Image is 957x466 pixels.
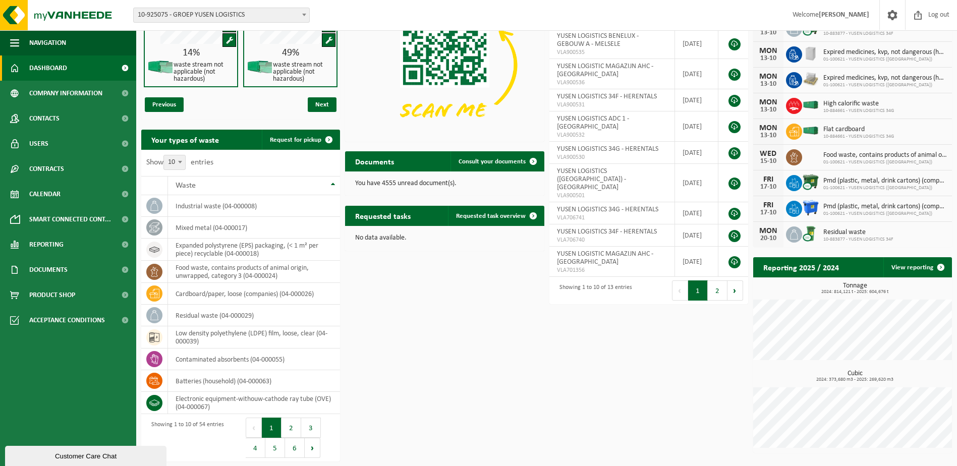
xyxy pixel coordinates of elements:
button: 2 [708,280,727,301]
td: expanded polystyrene (EPS) packaging, (< 1 m² per piece) recyclable (04-000018) [168,239,340,261]
span: Reporting [29,232,64,257]
a: Request for pickup [262,130,339,150]
td: food waste, contains products of animal origin, unwrapped, category 3 (04-000024) [168,261,340,283]
div: 13-10 [758,81,778,88]
span: Users [29,131,48,156]
h2: Reporting 2025 / 2024 [753,257,849,277]
span: Calendar [29,182,61,207]
div: Showing 1 to 10 of 54 entries [146,417,224,459]
span: YUSEN LOGISTICS ADC 1 - [GEOGRAPHIC_DATA] [557,115,629,131]
span: 01-100621 - YUSEN LOGISTICS ([GEOGRAPHIC_DATA]) [823,159,947,165]
td: [DATE] [675,111,718,142]
span: VLA900536 [557,79,667,87]
iframe: chat widget [5,444,168,466]
span: 10-883877 - YUSEN LOGISTICS 34F [823,31,893,37]
td: [DATE] [675,29,718,59]
span: 10-884661 - YUSEN LOGISTICS 34G [823,108,894,114]
img: IC-CB-CU [802,45,819,62]
span: VLA900532 [557,131,667,139]
a: Requested task overview [448,206,543,226]
button: Previous [246,418,262,438]
button: 4 [246,438,265,458]
td: [DATE] [675,224,718,247]
span: Request for pickup [270,137,321,143]
span: 01-100621 - YUSEN LOGISTICS ([GEOGRAPHIC_DATA]) [823,211,947,217]
span: Consult your documents [459,158,526,165]
img: HK-XA-40-GN-00 [802,100,819,109]
td: batteries (household) (04-000063) [168,370,340,392]
a: Consult your documents [451,151,543,171]
span: 10-883877 - YUSEN LOGISTICS 34F [823,237,893,243]
span: Pmd (plastic, metal, drink cartons) (companies) [823,203,947,211]
button: Previous [672,280,688,301]
span: Requested task overview [456,213,526,219]
span: VLA706741 [557,214,667,222]
span: Residual waste [823,228,893,237]
span: Expired medicines, kvp, not dangerous (household) [823,48,947,56]
span: YUSEN LOGISTIC MAGAZIJN AHC - [GEOGRAPHIC_DATA] [557,63,653,78]
span: Product Shop [29,282,75,308]
span: Flat cardboard [823,126,894,134]
img: HK-XP-30-GN-00 [247,61,272,73]
span: 10-884661 - YUSEN LOGISTICS 34G [823,134,894,140]
span: YUSEN LOGISTICS 34G - HERENTALS [557,206,658,213]
span: Documents [29,257,68,282]
span: Acceptance conditions [29,308,105,333]
button: 6 [285,438,305,458]
span: 10 [164,155,185,169]
img: WB-0240-CU [802,225,819,242]
div: Showing 1 to 10 of 13 entries [554,279,632,302]
td: contaminated absorbents (04-000055) [168,348,340,370]
span: YUSEN LOGISTICS ([GEOGRAPHIC_DATA]) - [GEOGRAPHIC_DATA] [557,167,626,191]
span: Company information [29,81,102,106]
td: [DATE] [675,202,718,224]
div: WED [758,150,778,158]
td: residual waste (04-000029) [168,305,340,326]
span: Expired medicines, kvp, not dangerous (household) [823,74,947,82]
span: YUSEN LOGISTICS 34F - HERENTALS [557,93,657,100]
span: VLA706740 [557,236,667,244]
button: 3 [301,418,321,438]
h2: Requested tasks [345,206,421,225]
div: 49% [244,48,336,58]
img: HK-XA-40-GN-00 [802,126,819,135]
strong: [PERSON_NAME] [819,11,869,19]
span: Pmd (plastic, metal, drink cartons) (companies) [823,177,947,185]
span: VLA900531 [557,101,667,109]
span: 10 [163,155,186,170]
span: 10-925075 - GROEP YUSEN LOGISTICS [134,8,309,22]
div: 13-10 [758,29,778,36]
td: industrial waste (04-000008) [168,195,340,217]
button: 1 [688,280,708,301]
span: 2024: 373,680 m3 - 2025: 269,620 m3 [758,377,952,382]
h4: waste stream not applicable (not hazardous) [174,62,234,83]
h2: Your types of waste [141,130,229,149]
span: VLA900530 [557,153,667,161]
div: 13-10 [758,55,778,62]
img: WB-1100-HPE-BE-01 [802,199,819,216]
h2: Documents [345,151,404,171]
span: Contacts [29,106,60,131]
div: FRI [758,201,778,209]
div: 15-10 [758,158,778,165]
span: Dashboard [29,55,67,81]
span: 01-100621 - YUSEN LOGISTICS ([GEOGRAPHIC_DATA]) [823,56,947,63]
label: Show entries [146,158,213,166]
button: 1 [262,418,282,438]
td: [DATE] [675,142,718,164]
div: 17-10 [758,209,778,216]
h3: Tonnage [758,282,952,295]
div: MON [758,73,778,81]
span: YUSEN LOGISTICS 34F - HERENTALS [557,228,657,236]
span: Food waste, contains products of animal origin, unwrapped, category 3 [823,151,947,159]
div: 13-10 [758,132,778,139]
span: Smart connected cont... [29,207,111,232]
td: [DATE] [675,89,718,111]
button: 2 [282,418,301,438]
div: 13-10 [758,106,778,113]
button: Next [727,280,743,301]
span: VLA701356 [557,266,667,274]
span: YUSEN LOGISTIC MAGAZIJN AHC - [GEOGRAPHIC_DATA] [557,250,653,266]
td: low density polyethylene (LDPE) film, loose, clear (04-000039) [168,326,340,348]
